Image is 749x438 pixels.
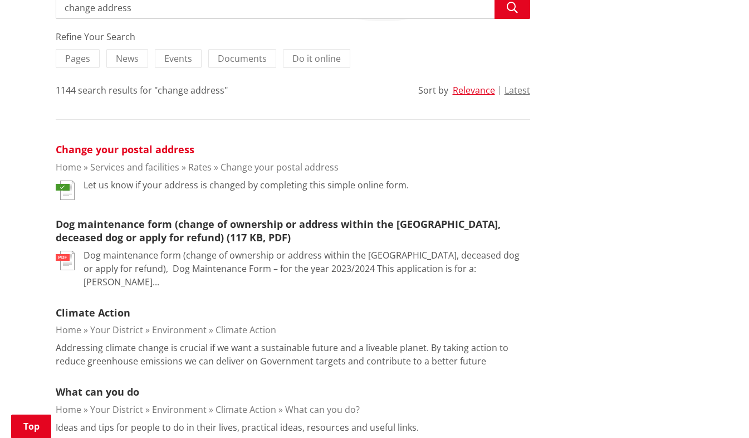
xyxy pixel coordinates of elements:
[216,324,276,336] a: Climate Action
[56,143,194,156] a: Change your postal address
[505,85,530,95] button: Latest
[56,403,81,416] a: Home
[216,403,276,416] a: Climate Action
[84,249,530,289] p: Dog maintenance form (change of ownership or address within the [GEOGRAPHIC_DATA], deceased dog o...
[56,341,530,368] p: Addressing climate change is crucial if we want a sustainable future and a liveable planet. By ta...
[65,52,90,65] span: Pages
[221,161,339,173] a: Change your postal address
[56,217,501,245] a: Dog maintenance form (change of ownership or address within the [GEOGRAPHIC_DATA], deceased dog o...
[56,84,228,97] div: 1144 search results for "change address"
[418,84,448,97] div: Sort by
[56,421,419,434] p: Ideas and tips for people to do in their lives, practical ideas, resources and useful links.
[56,181,75,200] img: document-form.svg
[164,52,192,65] span: Events
[11,415,51,438] a: Top
[453,85,495,95] button: Relevance
[84,178,409,192] p: Let us know if your address is changed by completing this simple online form.
[56,306,130,319] a: Climate Action
[285,403,360,416] a: What can you do?
[90,161,179,173] a: Services and facilities
[152,403,207,416] a: Environment
[56,324,81,336] a: Home
[152,324,207,336] a: Environment
[698,391,738,431] iframe: Messenger Launcher
[90,324,143,336] a: Your District
[292,52,341,65] span: Do it online
[56,385,139,398] a: What can you do
[56,161,81,173] a: Home
[56,30,530,43] div: Refine Your Search
[90,403,143,416] a: Your District
[116,52,139,65] span: News
[188,161,212,173] a: Rates
[218,52,267,65] span: Documents
[56,251,75,270] img: document-pdf.svg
